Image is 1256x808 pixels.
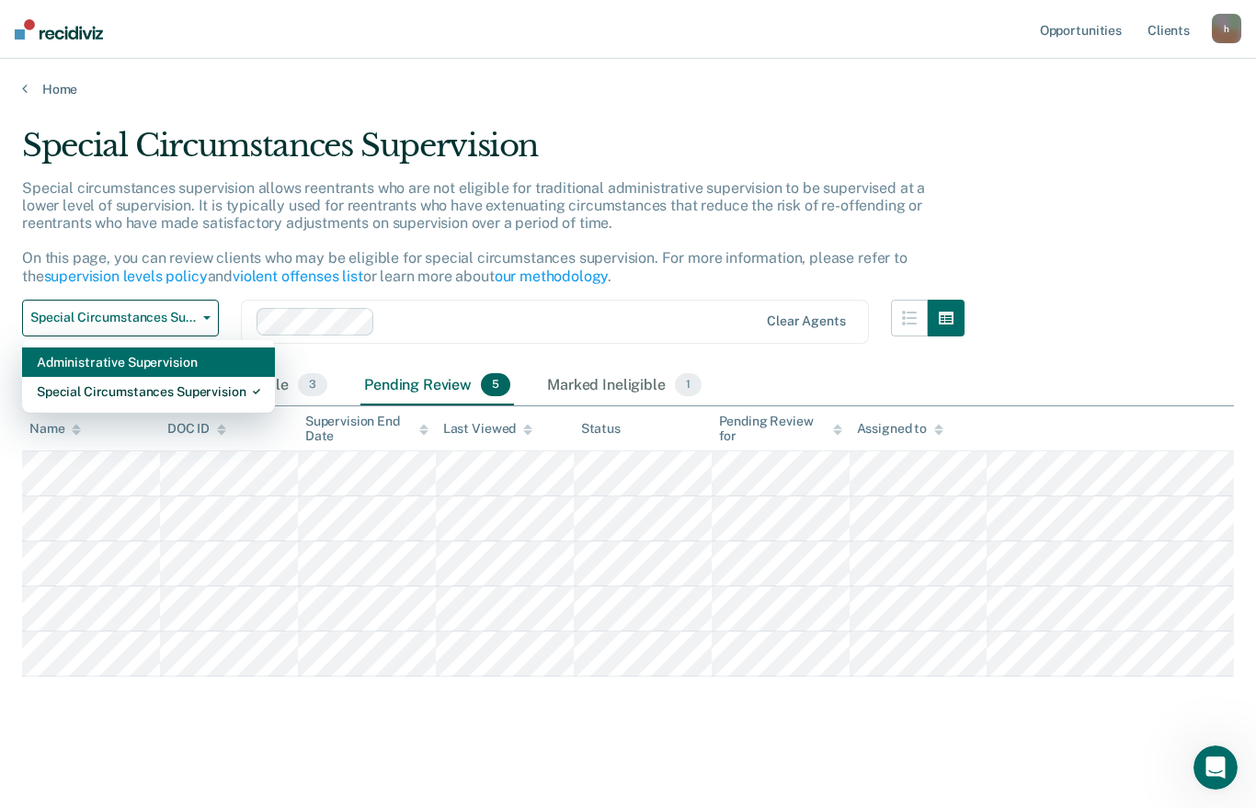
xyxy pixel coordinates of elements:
div: Pending Review5 [360,366,514,406]
span: Special Circumstances Supervision [30,310,196,325]
span: 3 [298,373,327,397]
button: Special Circumstances Supervision [22,300,219,336]
iframe: Intercom live chat [1193,745,1238,790]
div: Special Circumstances Supervision [22,127,965,179]
div: Last Viewed [443,421,532,437]
img: Recidiviz [15,19,103,40]
div: Name [29,421,81,437]
a: Home [22,81,1234,97]
div: Clear agents [767,313,845,329]
div: Special Circumstances Supervision [37,377,260,406]
a: our methodology [495,267,609,285]
div: Pending Review for [719,414,842,445]
div: Administrative Supervision [37,347,260,377]
p: Special circumstances supervision allows reentrants who are not eligible for traditional administ... [22,179,925,285]
div: DOC ID [167,421,226,437]
div: Status [581,421,621,437]
span: 1 [675,373,702,397]
div: Supervision End Date [305,414,428,445]
div: Marked Ineligible1 [543,366,705,406]
a: supervision levels policy [44,267,208,285]
div: Assigned to [857,421,943,437]
button: h [1212,14,1241,43]
a: violent offenses list [233,267,363,285]
span: 5 [481,373,510,397]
